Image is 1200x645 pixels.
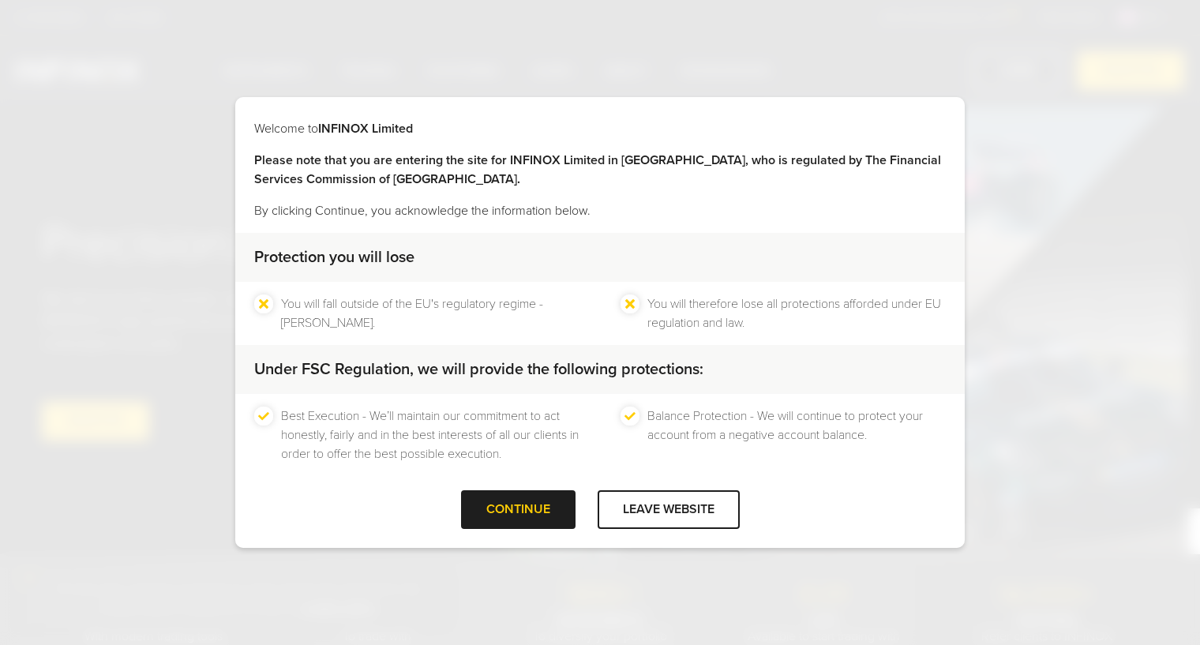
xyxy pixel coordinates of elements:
strong: Please note that you are entering the site for INFINOX Limited in [GEOGRAPHIC_DATA], who is regul... [254,152,941,187]
strong: INFINOX Limited [318,121,413,137]
p: By clicking Continue, you acknowledge the information below. [254,201,946,220]
strong: Protection you will lose [254,248,414,267]
div: CONTINUE [461,490,576,529]
li: Best Execution - We’ll maintain our commitment to act honestly, fairly and in the best interests ... [281,407,579,463]
p: Welcome to [254,119,946,138]
li: Balance Protection - We will continue to protect your account from a negative account balance. [647,407,946,463]
li: You will fall outside of the EU's regulatory regime - [PERSON_NAME]. [281,294,579,332]
div: LEAVE WEBSITE [598,490,740,529]
li: You will therefore lose all protections afforded under EU regulation and law. [647,294,946,332]
strong: Under FSC Regulation, we will provide the following protections: [254,360,703,379]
